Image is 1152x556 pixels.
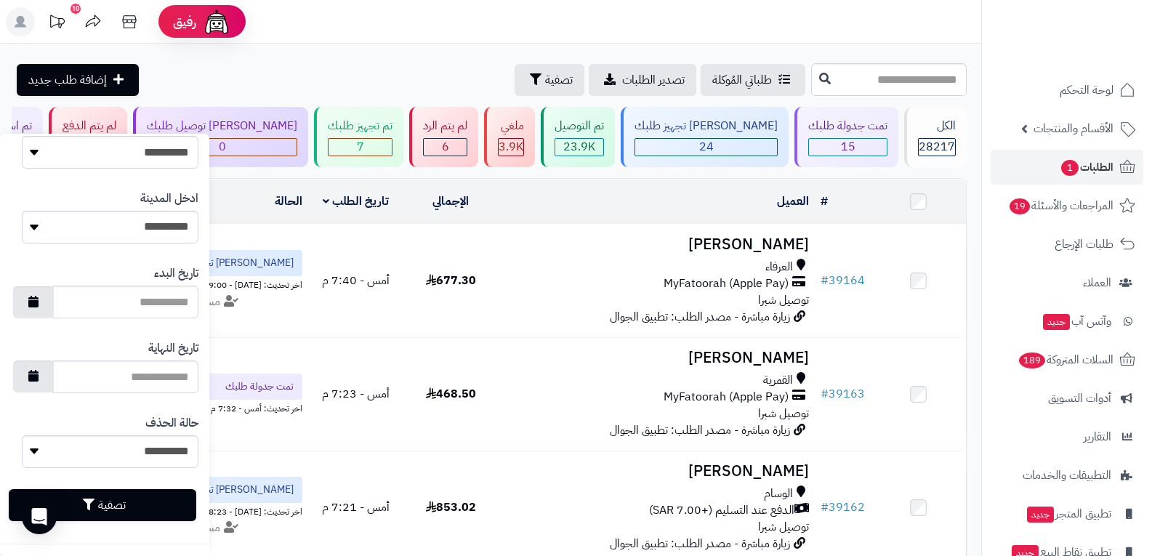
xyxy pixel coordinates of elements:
[504,350,810,366] h3: [PERSON_NAME]
[589,64,696,96] a: تصدير الطلبات
[1061,160,1079,176] span: 1
[1008,196,1113,216] span: المراجعات والأسئلة
[1083,273,1111,293] span: العملاء
[140,190,198,207] label: ادخل المدينة
[202,7,231,36] img: ai-face.png
[821,272,829,289] span: #
[148,139,297,156] div: 0
[328,118,392,134] div: تم تجهيز طلبك
[699,138,714,156] span: 24
[792,107,901,167] a: تمت جدولة طلبك 15
[145,415,198,432] label: حالة الحذف
[701,64,805,96] a: طلباتي المُوكلة
[329,139,392,156] div: 7
[1043,314,1070,330] span: جديد
[991,73,1143,108] a: لوحة التحكم
[991,304,1143,339] a: وآتس آبجديد
[1042,311,1111,331] span: وآتس آب
[765,259,793,275] span: العرفاء
[1018,350,1113,370] span: السلات المتروكة
[130,107,311,167] a: [PERSON_NAME] توصيل طلبك 0
[821,385,865,403] a: #39163
[809,139,887,156] div: 15
[764,486,793,502] span: الوسام
[821,385,829,403] span: #
[821,499,865,516] a: #39162
[901,107,970,167] a: الكل28217
[71,4,81,14] div: 10
[991,188,1143,223] a: المراجعات والأسئلة19
[423,118,467,134] div: لم يتم الرد
[991,458,1143,493] a: التطبيقات والخدمات
[63,118,116,134] div: لم يتم الدفع
[169,256,294,270] span: [PERSON_NAME] تجهيز طلبك
[169,483,294,497] span: [PERSON_NAME] تجهيز طلبك
[991,265,1143,300] a: العملاء
[1053,39,1138,70] img: logo-2.png
[442,138,449,156] span: 6
[991,342,1143,377] a: السلات المتروكة189
[545,71,573,89] span: تصفية
[46,107,130,167] a: لم يتم الدفع 376
[758,405,809,422] span: توصيل شبرا
[311,107,406,167] a: تم تجهيز طلبك 7
[635,139,777,156] div: 24
[406,107,481,167] a: لم يتم الرد 6
[991,381,1143,416] a: أدوات التسويق
[1060,80,1113,100] span: لوحة التحكم
[515,64,584,96] button: تصفية
[758,518,809,536] span: توصيل شبرا
[173,13,196,31] span: رفيق
[147,118,297,134] div: [PERSON_NAME] توصيل طلبك
[538,107,618,167] a: تم التوصيل 23.9K
[991,150,1143,185] a: الطلبات1
[1055,234,1113,254] span: طلبات الإرجاع
[426,499,476,516] span: 853.02
[322,499,390,516] span: أمس - 7:21 م
[499,139,523,156] div: 3868
[622,71,685,89] span: تصدير الطلبات
[1023,465,1111,486] span: التطبيقات والخدمات
[777,193,809,210] a: العميل
[1010,198,1030,214] span: 19
[758,291,809,309] span: توصيل شبرا
[610,535,790,552] span: زيارة مباشرة - مصدر الطلب: تطبيق الجوال
[991,227,1143,262] a: طلبات الإرجاع
[618,107,792,167] a: [PERSON_NAME] تجهيز طلبك 24
[610,422,790,439] span: زيارة مباشرة - مصدر الطلب: تطبيق الجوال
[821,193,828,210] a: #
[432,193,469,210] a: الإجمالي
[426,272,476,289] span: 677.30
[918,118,956,134] div: الكل
[322,272,390,289] span: أمس - 7:40 م
[225,379,294,394] span: تمت جدولة طلبك
[712,71,772,89] span: طلباتي المُوكلة
[499,138,523,156] span: 3.9K
[426,385,476,403] span: 468.50
[154,265,198,282] label: تاريخ البدء
[664,275,789,292] span: MyFatoorah (Apple Pay)
[481,107,538,167] a: ملغي 3.9K
[22,499,57,534] div: Open Intercom Messenger
[322,385,390,403] span: أمس - 7:23 م
[1084,427,1111,447] span: التقارير
[275,193,302,210] a: الحالة
[9,489,196,521] button: تصفية
[555,118,604,134] div: تم التوصيل
[841,138,855,156] span: 15
[39,7,75,40] a: تحديثات المنصة
[610,308,790,326] span: زيارة مباشرة - مصدر الطلب: تطبيق الجوال
[424,139,467,156] div: 6
[991,496,1143,531] a: تطبيق المتجرجديد
[17,64,139,96] a: إضافة طلب جديد
[555,139,603,156] div: 23920
[664,389,789,406] span: MyFatoorah (Apple Pay)
[504,236,810,253] h3: [PERSON_NAME]
[219,138,226,156] span: 0
[563,138,595,156] span: 23.9K
[1027,507,1054,523] span: جديد
[1060,157,1113,177] span: الطلبات
[1026,504,1111,524] span: تطبيق المتجر
[323,193,389,210] a: تاريخ الطلب
[649,502,794,519] span: الدفع عند التسليم (+7.00 SAR)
